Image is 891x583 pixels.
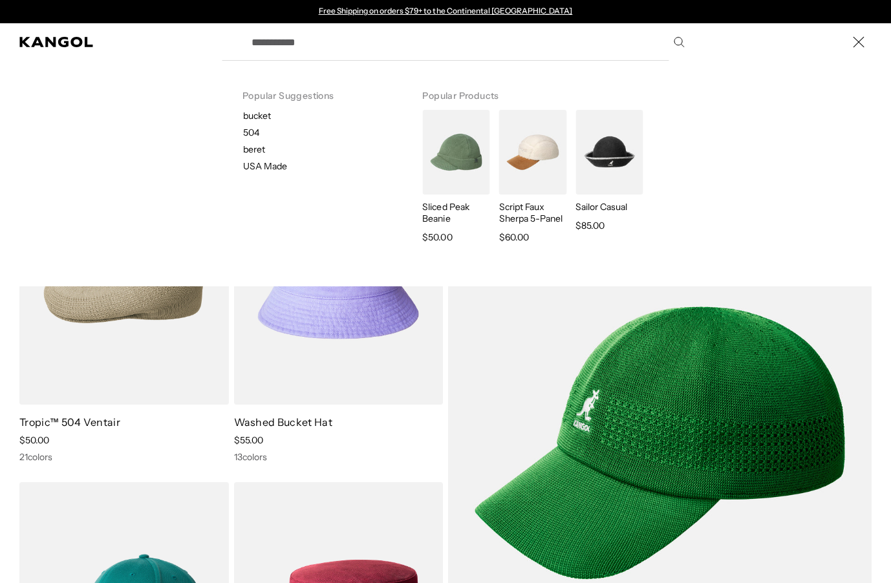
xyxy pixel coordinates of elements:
span: $50.00 [422,229,452,245]
div: 1 of 2 [312,6,579,17]
p: beret [243,143,402,155]
span: $60.00 [499,229,529,245]
slideshow-component: Announcement bar [312,6,579,17]
img: Script Faux Sherpa 5-Panel [499,110,566,195]
p: USA Made [243,160,287,172]
a: Free Shipping on orders $79+ to the Continental [GEOGRAPHIC_DATA] [319,6,573,16]
p: Sliced Peak Beanie [422,201,489,224]
p: Script Faux Sherpa 5-Panel [499,201,566,224]
a: Kangol [19,37,94,47]
h3: Popular Suggestions [242,74,381,110]
img: Sliced Peak Beanie [422,110,489,195]
h3: Popular Products [422,74,648,110]
p: bucket [243,110,402,122]
span: $85.00 [575,218,605,233]
button: Close [846,29,872,55]
button: Search here [673,36,685,48]
a: Sailor Casual Sailor Casual $85.00 [572,110,643,233]
p: Sailor Casual [575,201,643,213]
a: Sliced Peak Beanie Sliced Peak Beanie $50.00 [418,110,489,245]
a: Script Faux Sherpa 5-Panel Script Faux Sherpa 5-Panel $60.00 [495,110,566,245]
a: USA Made [227,160,402,172]
div: Announcement [312,6,579,17]
p: 504 [243,127,402,138]
img: Sailor Casual [575,110,643,195]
